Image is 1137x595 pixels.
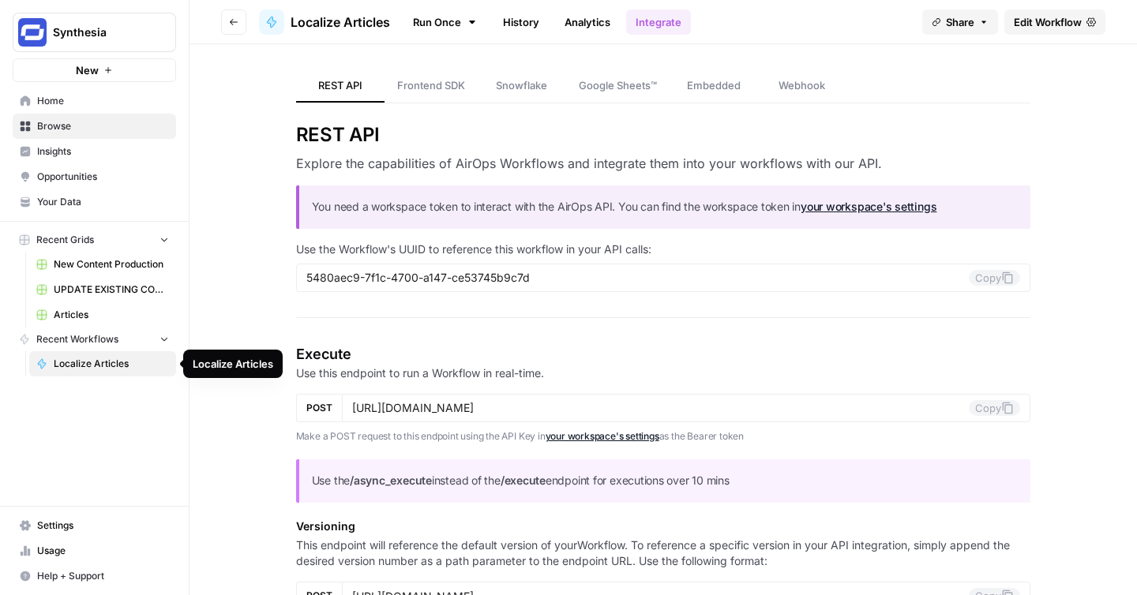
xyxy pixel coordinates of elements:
[13,164,176,189] a: Opportunities
[29,277,176,302] a: UPDATE EXISTING CONTENT
[312,198,1019,216] p: You need a workspace token to interact with the AirOps API. You can find the workspace token in
[37,518,169,533] span: Settings
[13,538,176,563] a: Usage
[801,200,936,213] a: your workspace's settings
[37,569,169,583] span: Help + Support
[291,13,390,32] span: Localize Articles
[37,170,169,184] span: Opportunities
[922,9,998,35] button: Share
[36,233,94,247] span: Recent Grids
[546,430,659,442] a: your workspace's settings
[13,13,176,52] button: Workspace: Synthesia
[54,283,169,297] span: UPDATE EXISTING CONTENT
[306,401,332,415] span: POST
[403,9,487,36] a: Run Once
[259,9,390,35] a: Localize Articles
[296,154,1031,173] h3: Explore the capabilities of AirOps Workflows and integrate them into your workflows with our API.
[13,513,176,538] a: Settings
[37,119,169,133] span: Browse
[496,77,547,93] span: Snowflake
[13,58,176,82] button: New
[37,144,169,159] span: Insights
[296,365,1031,381] p: Use this endpoint to run a Workflow in real-time.
[18,18,47,47] img: Synthesia Logo
[13,563,176,589] button: Help + Support
[13,114,176,139] a: Browse
[37,195,169,209] span: Your Data
[318,77,362,93] span: REST API
[296,428,1031,444] p: Make a POST request to this endpoint using the API Key in as the Bearer token
[296,241,1031,257] p: Use the Workflow's UUID to reference this workflow in your API calls:
[493,9,549,35] a: History
[969,270,1020,286] button: Copy
[312,472,1019,490] p: Use the instead of the endpoint for executions over 10 mins
[54,357,169,371] span: Localize Articles
[296,518,1031,534] h5: Versioning
[779,77,825,93] span: Webhook
[13,139,176,164] a: Insights
[54,308,169,322] span: Articles
[296,122,1031,148] h2: REST API
[53,24,148,40] span: Synthesia
[478,69,566,103] a: Snowflake
[29,302,176,327] a: Articles
[385,69,478,103] a: Frontend SDK
[37,94,169,108] span: Home
[946,14,974,30] span: Share
[54,257,169,271] span: New Content Production
[1014,14,1082,30] span: Edit Workflow
[13,327,176,351] button: Recent Workflows
[566,69,670,103] a: Google Sheets™
[13,189,176,215] a: Your Data
[626,9,691,35] a: Integrate
[579,77,657,93] span: Google Sheets™
[76,62,99,78] span: New
[1004,9,1105,35] a: Edit Workflow
[29,351,176,376] a: Localize Articles
[296,537,1031,569] p: This endpoint will reference the default version of your Workflow . To reference a specific versi...
[555,9,620,35] a: Analytics
[350,473,432,487] strong: /async_execute
[13,228,176,252] button: Recent Grids
[13,88,176,114] a: Home
[296,343,1031,365] h4: Execute
[29,252,176,277] a: New Content Production
[397,77,465,93] span: Frontend SDK
[37,544,169,558] span: Usage
[758,69,846,103] a: Webhook
[969,400,1020,416] button: Copy
[670,69,758,103] a: Embedded
[36,332,118,346] span: Recent Workflows
[501,473,546,487] strong: /execute
[296,69,385,103] a: REST API
[687,77,741,93] span: Embedded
